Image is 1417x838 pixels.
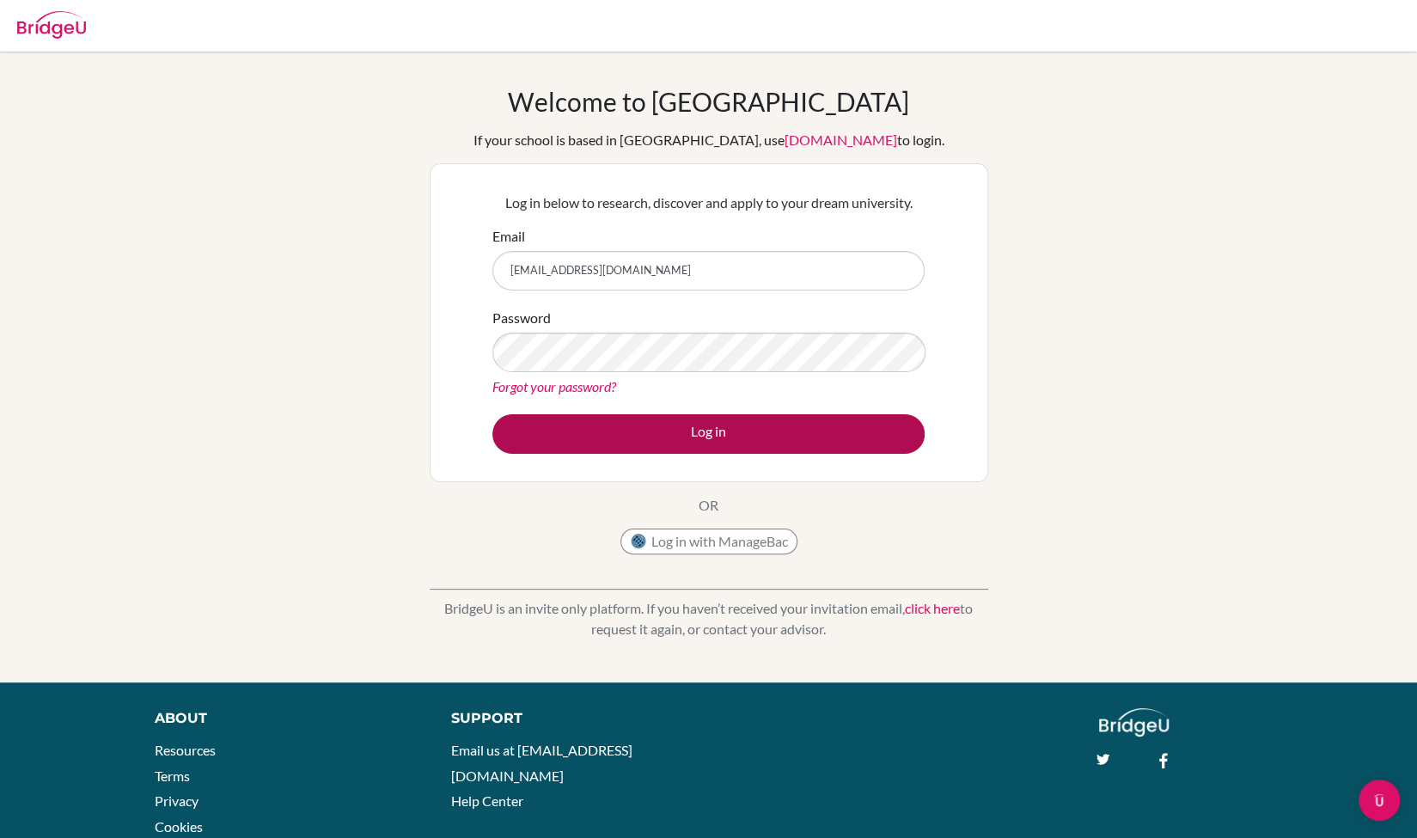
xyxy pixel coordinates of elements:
a: click here [905,600,960,616]
a: Forgot your password? [492,378,616,395]
a: Help Center [451,792,523,809]
a: Email us at [EMAIL_ADDRESS][DOMAIN_NAME] [451,742,632,784]
div: If your school is based in [GEOGRAPHIC_DATA], use to login. [473,130,944,150]
div: Support [451,708,690,729]
a: Resources [155,742,216,758]
div: About [155,708,412,729]
a: Terms [155,768,190,784]
p: BridgeU is an invite only platform. If you haven’t received your invitation email, to request it ... [430,598,988,639]
button: Log in with ManageBac [620,529,797,554]
a: Cookies [155,818,203,835]
button: Log in [492,414,925,454]
a: Privacy [155,792,199,809]
label: Password [492,308,551,328]
h1: Welcome to [GEOGRAPHIC_DATA] [508,86,909,117]
label: Email [492,226,525,247]
p: OR [699,495,718,516]
p: Log in below to research, discover and apply to your dream university. [492,193,925,213]
a: [DOMAIN_NAME] [785,132,897,148]
img: logo_white@2x-f4f0deed5e89b7ecb1c2cc34c3e3d731f90f0f143d5ea2071677605dd97b5244.png [1099,708,1169,737]
div: Open Intercom Messenger [1359,780,1400,821]
img: Bridge-U [17,11,86,39]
